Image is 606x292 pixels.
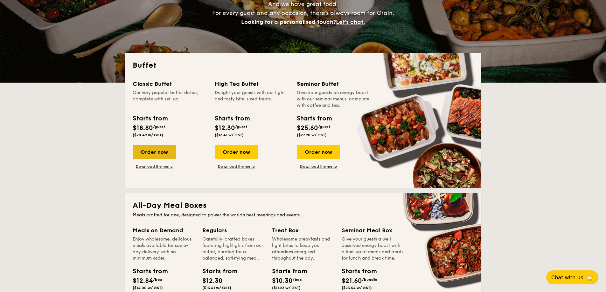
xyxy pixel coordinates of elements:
div: Seminar Buffet [297,79,371,88]
div: Meals on Demand [133,226,195,235]
span: /guest [318,125,330,129]
div: Our very popular buffet dishes, complete with set-up. [133,90,207,109]
a: Download the menu [215,164,258,169]
span: ($13.41 w/ GST) [215,133,244,137]
span: ($27.90 w/ GST) [297,133,327,137]
div: Order now [297,145,340,159]
span: And we have great food. For every guest and any occasion, there’s always room for Grain. [212,1,394,25]
div: Starts from [133,114,167,123]
div: Enjoy wholesome, delicious meals available for same-day delivery with no minimum order. [133,236,195,261]
div: Starts from [272,267,301,276]
span: ($20.49 w/ GST) [133,133,163,137]
span: ($14.00 w/ GST) [133,286,163,290]
span: Let's chat. [336,18,365,25]
span: /bundle [362,277,377,282]
div: Carefully-crafted boxes featuring highlights from our buffet, curated for a balanced, satisfying ... [202,236,264,261]
div: Give your guests an energy boost with our seminar menus, complete with coffee and tea. [297,90,371,109]
span: /guest [153,125,165,129]
div: Treat Box [272,226,334,235]
h2: All-Day Meal Boxes [133,200,474,211]
span: ($11.23 w/ GST) [272,286,301,290]
span: Looking for a personalised touch? [241,18,336,25]
h2: Buffet [133,60,474,71]
div: Starts from [297,114,331,123]
span: $18.80 [133,124,153,132]
div: Starts from [133,267,161,276]
span: $12.30 [215,124,235,132]
span: $21.60 [342,277,362,285]
div: High Tea Buffet [215,79,289,88]
div: Starts from [215,114,249,123]
span: 🦙 [586,274,593,281]
span: Chat with us [551,275,583,281]
div: Regulars [202,226,264,235]
div: Wholesome breakfasts and light bites to keep your attendees energised throughout the day. [272,236,334,261]
button: Chat with us🦙 [546,270,598,284]
span: /box [293,277,302,282]
span: $12.30 [202,277,223,285]
span: $10.30 [272,277,293,285]
span: ($23.54 w/ GST) [342,286,372,290]
div: Order now [215,145,258,159]
span: /guest [235,125,247,129]
div: Starts from [342,267,370,276]
span: /box [153,277,162,282]
span: $12.84 [133,277,153,285]
a: Download the menu [297,164,340,169]
div: Starts from [202,267,231,276]
div: Seminar Meal Box [342,226,404,235]
a: Download the menu [133,164,176,169]
div: Delight your guests with our light and tasty bite-sized treats. [215,90,289,109]
span: $25.60 [297,124,318,132]
div: Order now [133,145,176,159]
div: Give your guests a well-deserved energy boost with a line-up of meals and treats for lunch and br... [342,236,404,261]
span: ($13.41 w/ GST) [202,286,231,290]
div: Meals crafted for one, designed to power the world's best meetings and events. [133,212,474,218]
div: Classic Buffet [133,79,207,88]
